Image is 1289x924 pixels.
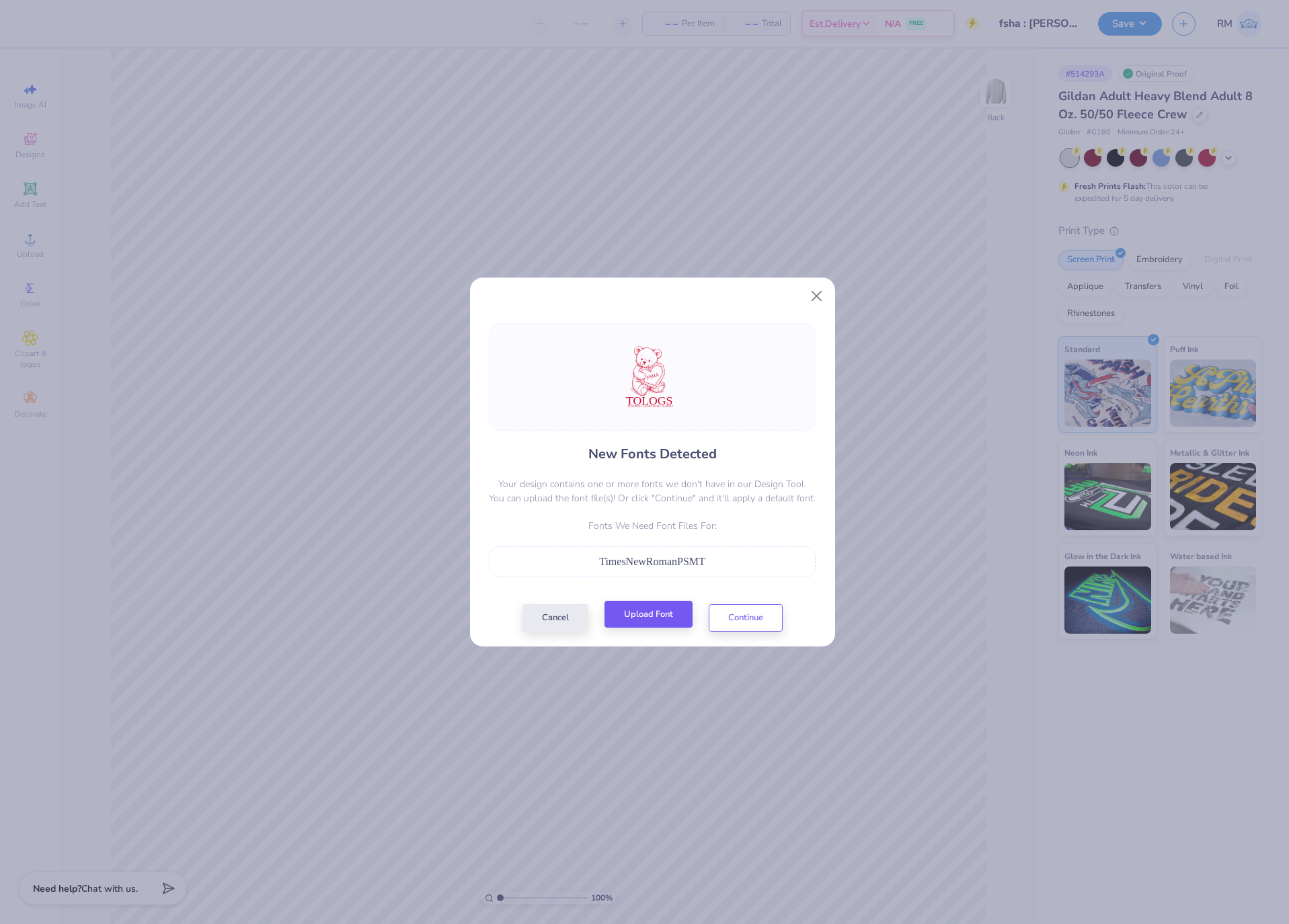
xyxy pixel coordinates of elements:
p: Fonts We Need Font Files For: [489,519,816,533]
button: Upload Font [604,601,693,628]
p: Your design contains one or more fonts we don't have in our Design Tool. You can upload the font ... [489,477,816,505]
span: TimesNewRomanPSMT [599,556,705,567]
button: Cancel [522,604,588,632]
h4: New Fonts Detected [588,444,717,464]
button: Close [804,284,829,309]
button: Continue [709,604,783,632]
